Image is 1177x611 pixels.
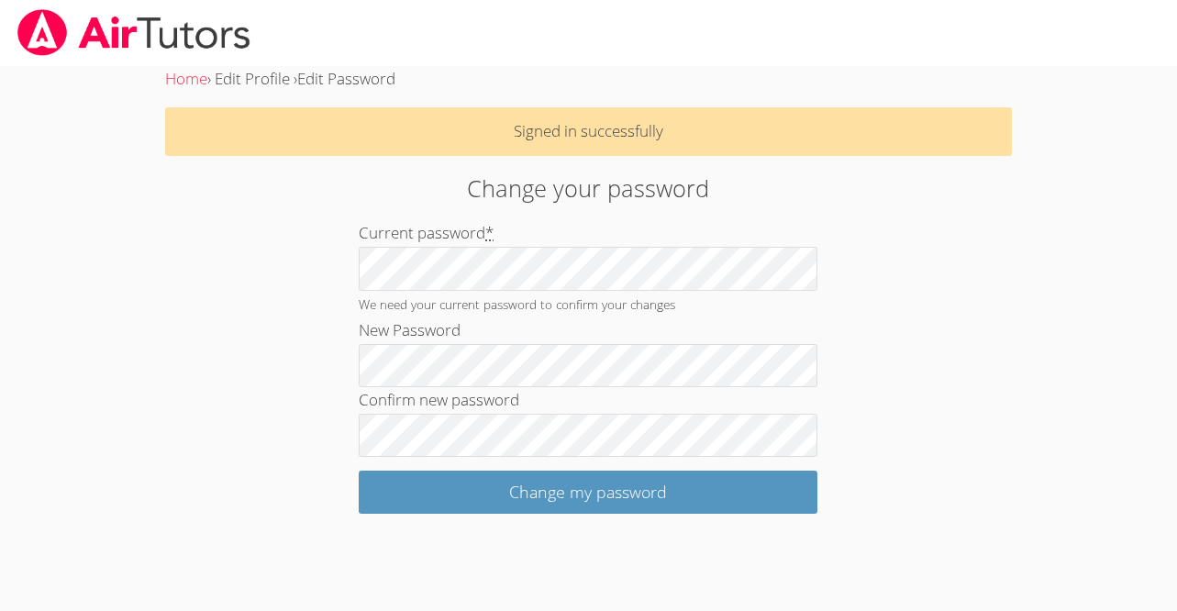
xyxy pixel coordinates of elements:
label: Confirm new password [359,389,519,410]
small: We need your current password to confirm your changes [359,295,675,313]
label: New Password [359,319,461,340]
img: airtutors_banner-c4298cdbf04f3fff15de1276eac7730deb9818008684d7c2e4769d2f7ddbe033.png [16,9,252,56]
input: Change my password [359,471,817,514]
span: Edit Password [297,68,395,89]
p: Signed in successfully [165,107,1013,156]
div: › Edit Profile › [165,66,1013,93]
abbr: required [485,222,494,243]
h2: Change your password [271,171,906,206]
label: Current password [359,222,494,243]
a: Home [165,68,207,89]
